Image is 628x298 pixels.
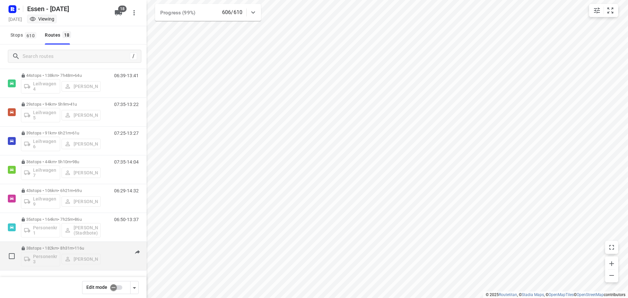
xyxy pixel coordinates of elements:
[75,73,81,78] span: 64u
[21,73,101,78] p: 44 stops • 138km • 7h48m
[72,159,79,164] span: 98u
[549,292,574,297] a: OpenMapTiles
[70,102,77,107] span: 41u
[155,4,261,21] div: Progress (99%)606/610
[75,246,84,251] span: 116u
[114,131,139,136] p: 07:25-13:27
[131,283,138,291] div: Driver app settings
[23,51,130,61] input: Search routes
[10,31,38,39] span: Stops
[45,31,73,39] div: Routes
[73,217,75,222] span: •
[114,188,139,193] p: 06:29-14:32
[589,4,618,17] div: small contained button group
[86,285,107,290] span: Edit mode
[21,188,101,193] p: 43 stops • 106km • 6h21m
[29,16,54,22] div: You are currently in view mode. To make any changes, go to edit project.
[75,188,81,193] span: 69u
[604,4,617,17] button: Fit zoom
[128,6,141,19] button: More
[118,6,127,12] span: 18
[112,6,125,19] button: 18
[71,159,72,164] span: •
[222,9,242,16] p: 606/610
[69,102,70,107] span: •
[75,217,81,222] span: 86u
[486,292,625,297] li: © 2025 , © , © © contributors
[71,131,72,135] span: •
[62,31,71,38] span: 18
[21,131,101,135] p: 39 stops • 91km • 6h21m
[73,73,75,78] span: •
[114,159,139,165] p: 07:35-14:04
[114,217,139,222] p: 06:50-13:37
[114,73,139,78] p: 06:39-13:41
[73,246,75,251] span: •
[72,131,79,135] span: 61u
[131,246,144,259] button: Send to driver
[21,159,101,164] p: 36 stops • 44km • 5h10m
[25,32,36,39] span: 610
[21,246,101,251] p: 38 stops • 182km • 8h31m
[590,4,603,17] button: Map settings
[21,102,101,107] p: 29 stops • 94km • 5h9m
[114,102,139,107] p: 07:35-13:22
[522,292,544,297] a: Stadia Maps
[499,292,517,297] a: Routetitan
[5,250,18,263] span: Select
[130,53,137,60] div: /
[577,292,604,297] a: OpenStreetMap
[160,10,195,16] span: Progress (99%)
[73,188,75,193] span: •
[21,217,101,222] p: 35 stops • 164km • 7h25m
